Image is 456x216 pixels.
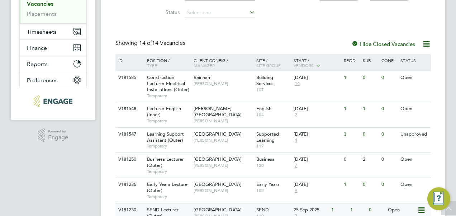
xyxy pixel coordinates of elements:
div: 1 [342,102,361,116]
div: 3 [342,128,361,141]
div: Showing [115,39,187,47]
div: [DATE] [294,156,340,163]
span: Site Group [256,62,281,68]
span: [PERSON_NAME] [194,118,253,124]
label: Status [138,9,180,15]
div: 0 [380,71,398,84]
button: Reports [20,56,86,72]
div: Sub [361,54,380,66]
span: Temporary [147,93,190,99]
span: [PERSON_NAME] [194,81,253,86]
img: protocol-logo-retina.png [34,95,72,107]
div: 1 [342,178,361,191]
div: Site / [255,54,292,71]
span: English [256,105,271,112]
div: Position / [142,54,192,71]
span: Vendors [294,62,314,68]
div: [DATE] [294,182,340,188]
span: Lecturer English (Inner) [147,105,181,118]
span: 14 [294,81,301,87]
div: 0 [380,102,398,116]
span: Rainham [194,74,212,80]
span: 14 of [139,39,152,47]
div: Open [399,102,430,116]
span: [GEOGRAPHIC_DATA] [194,131,242,137]
a: Placements [27,10,57,17]
span: Temporary [147,143,190,149]
a: Go to home page [19,95,87,107]
div: [DATE] [294,131,340,137]
span: 107 [256,87,290,93]
span: [GEOGRAPHIC_DATA] [194,207,242,213]
div: V181548 [117,102,142,116]
div: V181250 [117,153,142,166]
div: ID [117,54,142,66]
span: 14 Vacancies [139,39,185,47]
div: Open [399,153,430,166]
span: Business [256,156,274,162]
span: 120 [256,163,290,168]
span: Temporary [147,194,190,199]
div: 0 [361,178,380,191]
a: Powered byEngage [38,128,68,142]
span: 102 [256,188,290,193]
div: 25 Sep 2025 [294,207,328,213]
span: Manager [194,62,215,68]
span: 7 [294,163,298,169]
div: Open [399,71,430,84]
button: Timesheets [20,24,86,39]
div: Conf [380,54,398,66]
span: Supported Learning [256,131,279,143]
div: 1 [361,102,380,116]
label: Hide Closed Vacancies [351,41,415,47]
span: Building Services [256,74,274,86]
div: 0 [361,128,380,141]
div: 0 [380,178,398,191]
span: Construction Lecturer Electrical Installations (Outer) [147,74,189,93]
div: Reqd [342,54,361,66]
div: Status [399,54,430,66]
span: [GEOGRAPHIC_DATA] [194,156,242,162]
div: V181547 [117,128,142,141]
span: Preferences [27,77,58,84]
div: V181236 [117,178,142,191]
div: 2 [361,153,380,166]
span: Early Years [256,181,280,187]
span: [PERSON_NAME] [194,163,253,168]
span: [GEOGRAPHIC_DATA] [194,181,242,187]
div: Start / [292,54,342,72]
span: Engage [48,135,68,141]
span: 4 [294,137,298,144]
span: [PERSON_NAME][GEOGRAPHIC_DATA] [194,105,242,118]
span: Temporary [147,118,190,124]
div: V181585 [117,71,142,84]
button: Preferences [20,72,86,88]
div: 0 [380,153,398,166]
span: [PERSON_NAME] [194,188,253,193]
span: 117 [256,143,290,149]
div: 0 [380,128,398,141]
div: 1 [342,71,361,84]
button: Engage Resource Center [427,187,450,210]
span: [PERSON_NAME] [194,137,253,143]
div: 0 [361,71,380,84]
div: 0 [342,153,361,166]
span: 2 [294,112,298,118]
span: Type [147,62,157,68]
span: 104 [256,112,290,118]
span: SEND [256,207,269,213]
a: Vacancies [27,0,53,7]
span: 9 [294,188,298,194]
div: Client Config / [192,54,255,71]
span: Powered by [48,128,68,135]
input: Select one [185,8,255,18]
div: Unapproved [399,128,430,141]
span: Temporary [147,169,190,174]
span: Finance [27,44,47,51]
span: Early Years Lecturer (Outer) [147,181,189,193]
button: Finance [20,40,86,56]
div: [DATE] [294,106,340,112]
div: Open [399,178,430,191]
span: Timesheets [27,28,57,35]
div: [DATE] [294,75,340,81]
